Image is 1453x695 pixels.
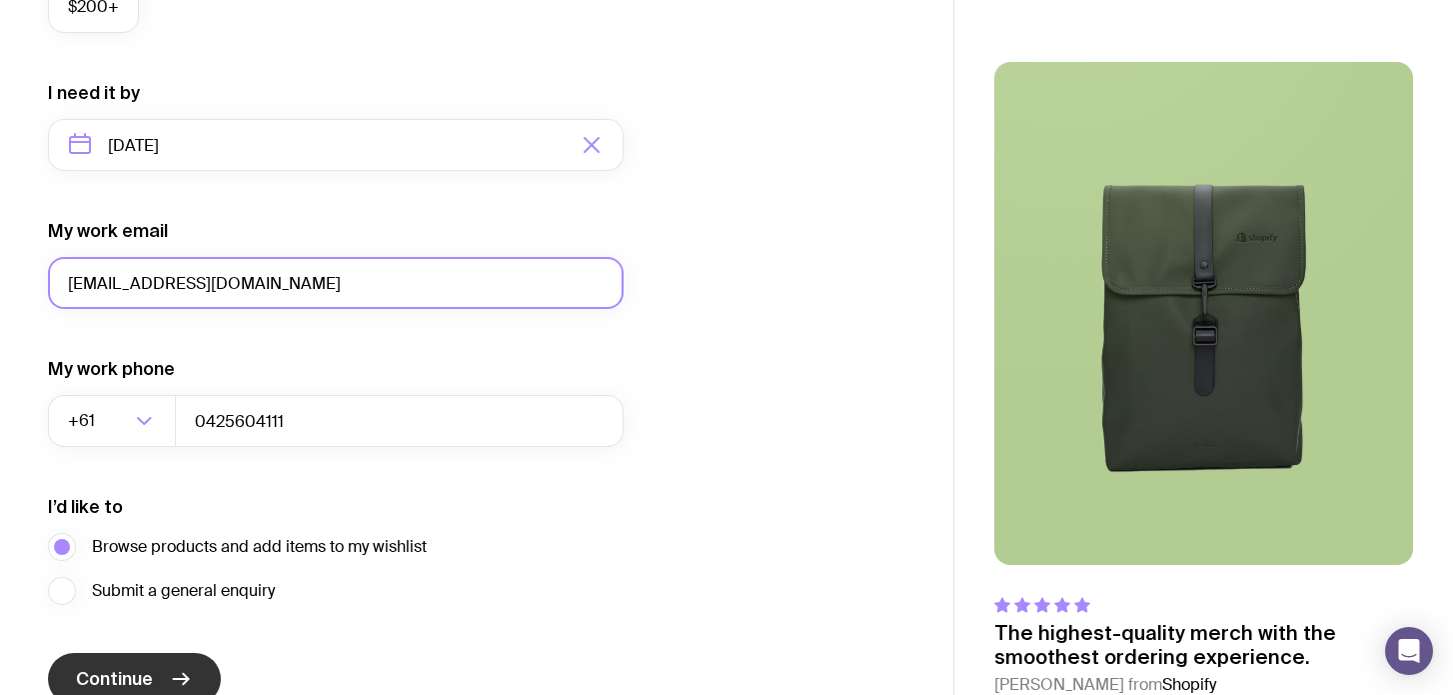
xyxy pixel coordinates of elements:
[48,395,176,447] div: Search for option
[92,579,275,603] span: Submit a general enquiry
[48,357,175,381] label: My work phone
[1162,674,1216,695] span: Shopify
[92,535,427,559] span: Browse products and add items to my wishlist
[99,395,130,447] input: Search for option
[1385,627,1433,675] div: Open Intercom Messenger
[994,621,1413,669] p: The highest-quality merch with the smoothest ordering experience.
[48,119,624,171] input: Select a target date
[48,219,168,243] label: My work email
[76,667,153,691] span: Continue
[68,395,99,447] span: +61
[48,81,140,105] label: I need it by
[48,257,624,309] input: you@email.com
[48,495,123,519] label: I’d like to
[175,395,624,447] input: 0400123456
